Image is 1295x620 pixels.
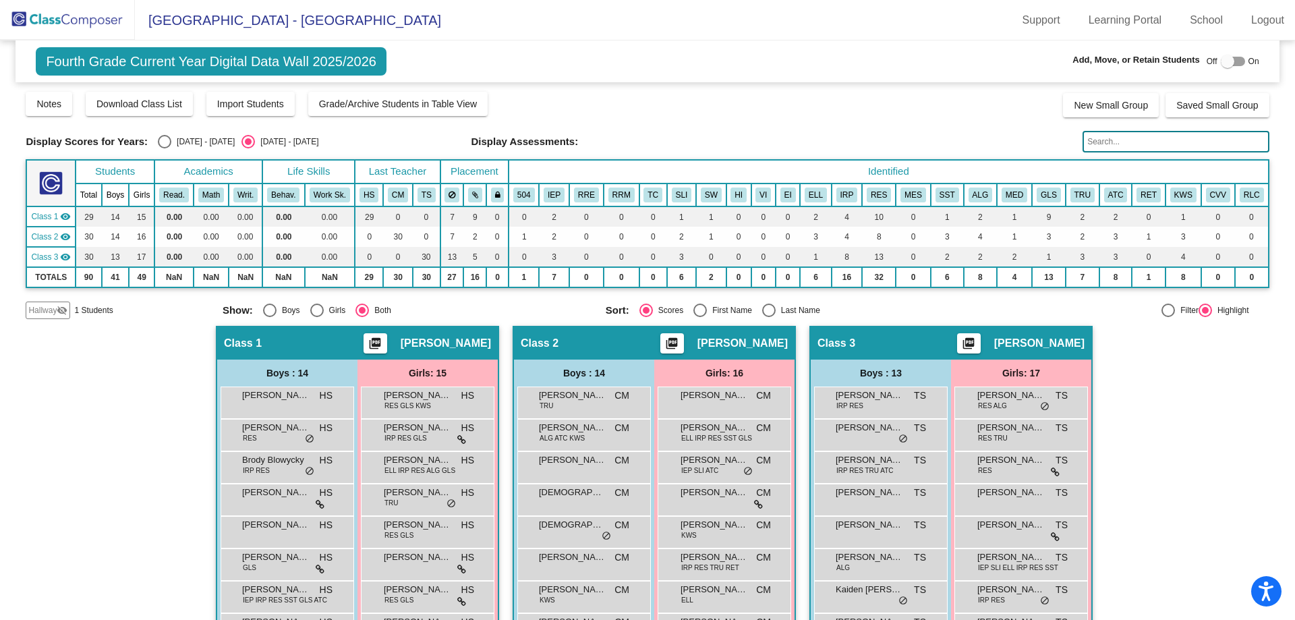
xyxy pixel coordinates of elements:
button: TC [643,188,662,202]
td: 30 [76,247,102,267]
td: 4 [832,227,862,247]
span: Saved Small Group [1176,100,1258,111]
td: 0.00 [154,247,194,267]
td: 1 [800,247,832,267]
span: [PERSON_NAME] [384,389,451,402]
td: 0 [1201,227,1235,247]
td: 13 [862,247,896,267]
span: Grade/Archive Students in Table View [319,98,478,109]
button: New Small Group [1063,93,1159,117]
button: TS [418,188,436,202]
td: 0 [896,267,931,287]
td: 1 [667,206,696,227]
span: Hallway [28,304,57,316]
button: Download Class List [86,92,193,116]
td: 3 [800,227,832,247]
td: 1 [1032,247,1065,267]
td: 0 [355,247,383,267]
td: 0 [509,206,539,227]
button: Print Students Details [660,333,684,354]
td: 0.00 [262,206,304,227]
td: 0 [751,206,776,227]
td: 4 [997,267,1032,287]
div: [DATE] - [DATE] [171,136,235,148]
td: 0 [1235,227,1269,247]
td: 8 [964,267,997,287]
td: 0 [1132,206,1165,227]
th: 504 Plan [509,184,539,206]
mat-icon: visibility [60,211,71,222]
th: English Language Learner [800,184,832,206]
td: 0 [355,227,383,247]
td: 4 [1165,247,1201,267]
span: HS [320,389,333,403]
span: [PERSON_NAME] [681,389,748,402]
span: Show: [223,304,253,316]
span: Notes [36,98,61,109]
td: 0 [569,267,604,287]
td: 3 [539,247,569,267]
a: Logout [1240,9,1295,31]
td: 0 [604,227,639,247]
td: 2 [539,206,569,227]
td: TOTALS [26,267,76,287]
th: Individualized Reading Improvement Plan-IRIP (K-3 Only) [832,184,862,206]
td: 16 [832,267,862,287]
td: Trisha Seletsky - No Class Name [26,247,76,267]
td: 0 [726,227,751,247]
td: 0 [896,227,931,247]
td: 17 [129,247,154,267]
button: Math [198,188,224,202]
th: Student Support Team Meeting [931,184,964,206]
td: 10 [862,206,896,227]
td: 3 [667,247,696,267]
td: 13 [440,247,464,267]
span: Class 3 [31,251,58,263]
td: 0.00 [262,227,304,247]
span: Class 3 [817,337,855,350]
span: Import Students [217,98,284,109]
button: Work Sk. [310,188,350,202]
td: 2 [539,227,569,247]
button: Notes [26,92,72,116]
button: MES [900,188,926,202]
td: 0 [751,227,776,247]
td: 1 [509,267,539,287]
th: Placement [440,160,509,184]
td: 0 [776,247,800,267]
td: 9 [463,206,486,227]
span: Fourth Grade Current Year Digital Data Wall 2025/2026 [36,47,386,76]
button: KWS [1170,188,1197,202]
span: Sort: [606,304,629,316]
th: Boys [102,184,129,206]
td: 0 [604,267,639,287]
td: 27 [440,267,464,287]
td: 3 [1099,247,1132,267]
td: 0.00 [229,247,262,267]
th: Resource Room Math [604,184,639,206]
span: Display Scores for Years: [26,136,148,148]
td: 0.00 [154,206,194,227]
mat-radio-group: Select an option [606,304,979,317]
td: 0 [776,267,800,287]
th: Retention [1132,184,1165,206]
td: 0 [604,206,639,227]
th: Emotional Impairment (1.5, if primary) [776,184,800,206]
button: RES [867,188,891,202]
button: CVV [1206,188,1230,202]
td: 1 [696,206,726,227]
mat-icon: picture_as_pdf [960,337,977,356]
td: 14 [102,206,129,227]
td: 0.00 [229,227,262,247]
mat-radio-group: Select an option [158,135,318,148]
th: Medical Conditions [997,184,1032,206]
td: 0 [604,247,639,267]
span: Off [1207,55,1217,67]
td: 1 [696,227,726,247]
button: IRP [836,188,858,202]
div: Boys : 14 [514,360,654,387]
td: Christy Martin - No Class Name [26,227,76,247]
td: 0 [751,267,776,287]
td: NaN [305,267,355,287]
td: 7 [1066,267,1099,287]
